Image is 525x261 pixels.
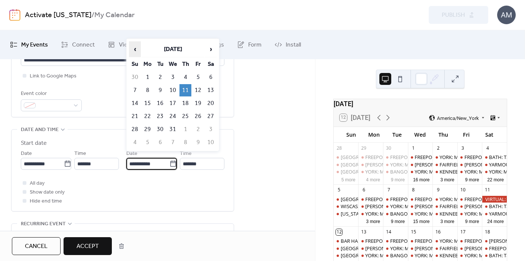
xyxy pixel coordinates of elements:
[334,203,359,210] div: WISCASSET: Community Stand Up - Being a Good Human Matters!
[388,217,408,225] button: 9 more
[334,245,359,252] div: BELFAST: Support Palestine Weekly Standout
[497,6,516,24] div: AM
[410,145,417,151] div: 1
[192,58,204,70] th: Fr
[383,168,408,175] div: BANGOR: Weekly peaceful protest
[21,39,48,51] span: My Events
[129,58,141,70] th: Su
[482,196,507,203] div: VIRTUAL: United Against Book Bans – Let Freedom Read Day
[341,252,456,259] div: [GEOGRAPHIC_DATA]: Organize - Resistance Singers!
[410,229,417,235] div: 15
[437,115,479,120] span: America/New_York
[167,97,179,109] td: 17
[383,238,408,244] div: FREEPORT: VISIBILITY FREEPORT Stand for Democracy!
[142,41,204,57] th: [DATE]
[205,110,217,122] td: 27
[102,33,140,56] a: Views
[167,71,179,83] td: 3
[485,176,507,183] button: 22 more
[457,168,482,175] div: YORK: Morning Resistance at Town Center
[386,127,409,142] div: Tue
[334,154,359,160] div: PORTLAND: Solidarity Flotilla for Gaza
[142,110,153,122] td: 22
[383,245,408,252] div: YORK: Morning Resistance at Town Center
[286,39,301,51] span: Install
[440,168,494,175] div: KENNEBUNK: Stand Out
[30,197,62,206] span: Hide end time
[21,220,66,229] span: Recurring event
[21,125,59,134] span: Date and time
[383,161,408,168] div: YORK: Morning Resistance at Town Center
[440,210,494,217] div: KENNEBUNK: Stand Out
[21,89,80,98] div: Event color
[390,154,511,160] div: FREEPORT: VISIBILITY FREEPORT Stand for Democracy!
[482,238,507,244] div: WELLS: Nor ICE in Wells! Nor Kings!
[231,33,267,56] a: Form
[205,123,217,136] td: 3
[154,71,166,83] td: 2
[408,168,433,175] div: YORK: Morning Resistance at Town Center
[154,110,166,122] td: 23
[457,161,482,168] div: WELLS: NO I.C.E in Wells
[408,238,433,244] div: FREEPORT: Visibility Brigade Standout
[482,161,507,168] div: YARMOUTH: Saturday Weekly Rally - Resist Hate - Support Democracy
[383,210,408,217] div: BANGOR: Weekly peaceful protest
[432,168,457,175] div: KENNEBUNK: Stand Out
[485,229,491,235] div: 18
[386,187,392,193] div: 7
[408,245,433,252] div: WELLS: NO I.C.E in Wells
[205,42,216,57] span: ›
[437,217,457,225] button: 3 more
[415,196,498,203] div: FREEPORT: Visibility Brigade Standout
[435,187,441,193] div: 9
[91,8,94,22] b: /
[72,39,95,51] span: Connect
[167,84,179,96] td: 10
[341,168,470,175] div: [GEOGRAPHIC_DATA]: Support Palestine Weekly Standout
[180,149,192,158] span: Time
[334,210,359,217] div: Maine VIRTUAL: Democratic Socialists of America Political Education Session: Electoral Organizing...
[390,168,466,175] div: BANGOR: Weekly peaceful protest
[129,71,141,83] td: 30
[192,97,204,109] td: 19
[341,161,515,168] div: [GEOGRAPHIC_DATA]: Canvass with [US_STATE] Dems in [GEOGRAPHIC_DATA]
[336,145,342,151] div: 28
[365,252,478,259] div: YORK: Morning Resistance at [GEOGRAPHIC_DATA]
[336,187,342,193] div: 5
[192,84,204,96] td: 12
[30,179,45,188] span: All day
[205,71,217,83] td: 6
[334,99,507,109] div: [DATE]
[383,252,408,259] div: BANGOR: Weekly peaceful protest
[365,238,493,244] div: FREEPORT: AM and PM Rush Hour Brigade. Click for times!
[358,210,383,217] div: YORK: Morning Resistance at Town Center
[129,123,141,136] td: 28
[457,154,482,160] div: FREEPORT: AM and PM Rush Hour Brigade. Click for times!
[460,187,466,193] div: 10
[457,210,482,217] div: YORK: Morning Resistance at Town Center
[358,168,383,175] div: YORK: Morning Resistance at Town Center
[358,203,383,210] div: WELLS: NO I.C.E in Wells
[365,154,493,160] div: FREEPORT: AM and PM Rush Hour Brigade. Click for times!
[485,145,491,151] div: 4
[482,210,507,217] div: YARMOUTH: Saturday Weekly Rally - Resist Hate - Support Democracy
[408,252,433,259] div: YORK: Morning Resistance at Town Center
[126,149,137,158] span: Date
[462,176,482,183] button: 9 more
[361,229,367,235] div: 13
[365,210,478,217] div: YORK: Morning Resistance at [GEOGRAPHIC_DATA]
[167,58,179,70] th: We
[142,58,153,70] th: Mo
[460,229,466,235] div: 17
[21,139,47,148] div: Start date
[390,245,503,252] div: YORK: Morning Resistance at [GEOGRAPHIC_DATA]
[365,161,467,168] div: [PERSON_NAME]: NO I.C.E in [PERSON_NAME]
[179,110,191,122] td: 25
[119,39,135,51] span: Views
[432,196,457,203] div: YORK: Morning Resistance at Town Center
[410,217,432,225] button: 15 more
[415,245,516,252] div: [PERSON_NAME]: NO I.C.E in [PERSON_NAME]
[142,33,183,56] a: Design
[457,238,482,244] div: FREEPORT: AM and PM Rush Hour Brigade. Click for times!
[55,33,100,56] a: Connect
